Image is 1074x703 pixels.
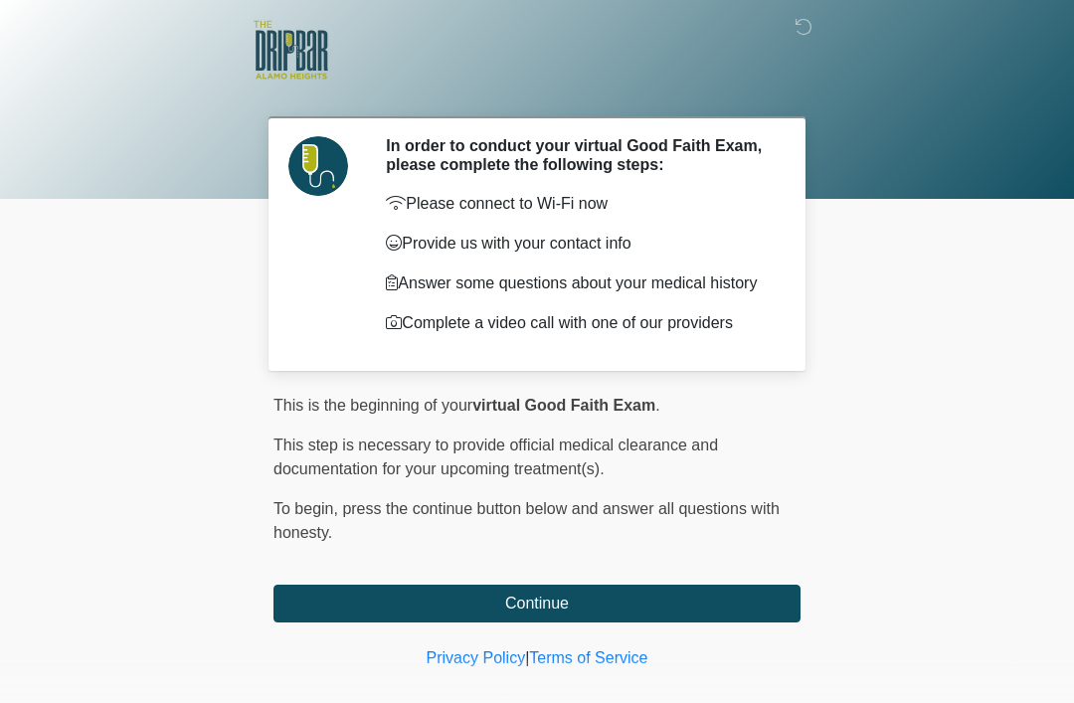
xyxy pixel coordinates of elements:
p: Please connect to Wi-Fi now [386,192,771,216]
button: Continue [273,585,801,622]
img: The DRIPBaR - Alamo Heights Logo [254,15,328,86]
p: Answer some questions about your medical history [386,271,771,295]
span: This step is necessary to provide official medical clearance and documentation for your upcoming ... [273,437,718,477]
span: press the continue button below and answer all questions with honesty. [273,500,780,541]
a: Terms of Service [529,649,647,666]
img: Agent Avatar [288,136,348,196]
p: Provide us with your contact info [386,232,771,256]
span: This is the beginning of your [273,397,472,414]
a: Privacy Policy [427,649,526,666]
p: Complete a video call with one of our providers [386,311,771,335]
a: | [525,649,529,666]
h2: In order to conduct your virtual Good Faith Exam, please complete the following steps: [386,136,771,174]
span: . [655,397,659,414]
span: To begin, [273,500,342,517]
strong: virtual Good Faith Exam [472,397,655,414]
